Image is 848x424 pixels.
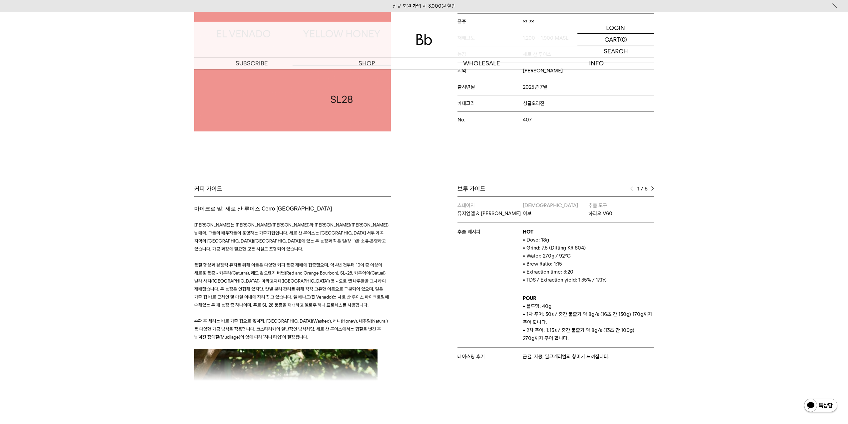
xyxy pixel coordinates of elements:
[604,34,620,45] p: CART
[457,353,523,361] p: 테이스팅 후기
[523,353,654,361] p: 금귤, 자몽, 밀크캐러멜의 향미가 느껴집니다.
[283,278,329,284] span: [GEOGRAPHIC_DATA]
[194,206,332,211] span: 마이크로 밀: 세로 산 루이스 Cerro [GEOGRAPHIC_DATA]
[523,202,578,208] span: [DEMOGRAPHIC_DATA]
[194,262,387,284] span: 품질 향상과 경쟁력 유지를 위해 이들은 다양한 커피 품종 재배에 집중했으며, 약 4년 전부터 10여 종 이상의 새로운 품종 - 카투라(Caturra), 레드 & 오렌지 버번(...
[588,202,607,208] span: 추출 도구
[523,68,563,74] span: [PERSON_NAME]
[641,185,643,193] span: /
[803,398,838,414] img: 카카오톡 채널 1:1 채팅 버튼
[636,185,639,193] span: 1
[645,185,648,193] span: 5
[523,245,586,251] span: • Grind: 7.5 (Ditting KR 804)
[309,57,424,69] a: SHOP
[523,310,654,326] p: • 1차 푸어: 30s / 중간 물줄기 약 8g/s (16초 간 130g) 170g까지 푸어 합니다.
[523,84,547,90] span: 2025년 7월
[523,302,654,310] p: • 블루밍: 40g
[523,326,654,342] p: • 2차 푸어: 1:15s / 중간 물줄기 약 8g/s (13초 간 100g) 270g까지 푸어 합니다.
[194,222,389,252] span: [PERSON_NAME]는 [PERSON_NAME]([PERSON_NAME])와 [PERSON_NAME]([PERSON_NAME]) 남매와, 그들의 배우자들이 운영하는 가족기...
[604,45,628,57] p: SEARCH
[457,185,654,193] div: 브루 가이드
[606,22,625,33] p: LOGIN
[620,34,627,45] p: (0)
[523,253,571,259] span: • Water: 270g / 92°C
[457,84,523,90] span: 출시년월
[577,22,654,34] a: LOGIN
[457,209,523,218] p: 뮤지엄엘 & [PERSON_NAME]
[577,34,654,45] a: CART (0)
[194,318,388,340] span: 수확 후 체리는 바로 가족 집으로 옮겨져, [GEOGRAPHIC_DATA](Washed), 허니(Honey), 내추럴(Natural) 등 다양한 가공 방식을 적용합니다. 코스...
[523,117,532,123] span: 407
[457,100,523,106] span: 카테고리
[523,209,588,218] p: 이보
[194,57,309,69] a: SUBSCRIBE
[457,117,523,123] span: No.
[523,261,562,267] span: • Brew Ratio: 1:15
[393,3,456,9] a: 신규 회원 가입 시 3,000원 할인
[457,228,523,236] p: 추출 레시피
[523,269,573,275] span: • Extraction time: 3:20
[457,68,523,74] span: 지역
[539,57,654,69] p: INFO
[523,277,606,283] span: • TDS / Extraction yield: 1.35% / 17.1%
[416,34,432,45] img: 로고
[523,229,533,235] b: HOT
[523,100,544,106] span: 싱글오리진
[457,202,475,208] span: 스테이지
[523,237,549,243] span: • Dose: 18g
[194,185,391,193] div: 커피 가이드
[523,295,536,301] b: POUR
[588,209,654,218] p: 하리오 V60
[424,57,539,69] p: WHOLESALE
